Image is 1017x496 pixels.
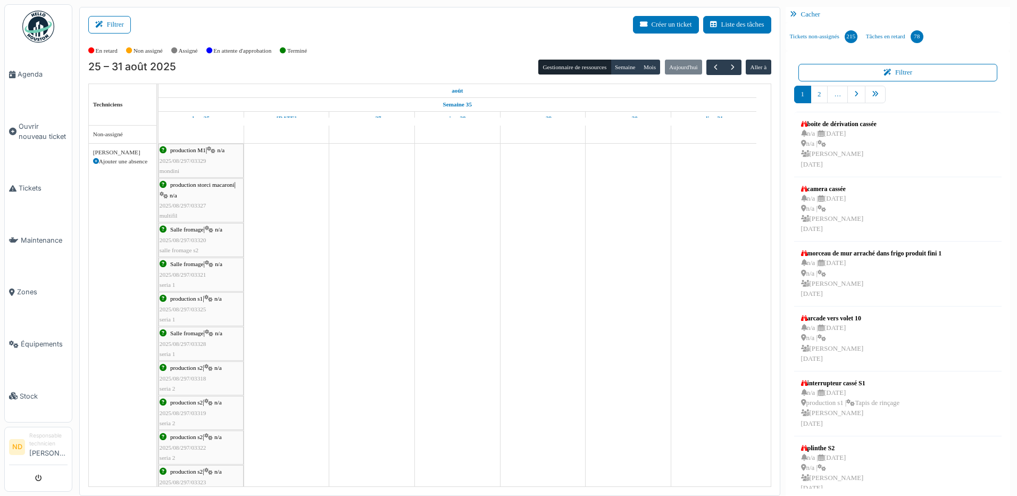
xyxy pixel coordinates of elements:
span: n/a [214,434,222,440]
a: Tickets [5,162,72,214]
div: | [160,145,243,176]
div: n/a | [DATE] n/a | [PERSON_NAME] [DATE] [801,323,864,364]
span: production s2 [170,365,203,371]
span: production s1 [170,295,203,302]
a: camera cassée n/a |[DATE] n/a | [PERSON_NAME][DATE] [798,181,866,237]
span: salle fromage s2 [160,247,198,253]
label: Non assigné [134,46,163,55]
span: 2025/08/297/03323 [160,479,206,485]
a: 28 août 2025 [446,112,469,125]
span: production s2 [170,434,203,440]
div: | [160,432,243,463]
button: Filtrer [88,16,131,34]
span: 2025/08/297/03319 [160,410,206,416]
button: Créer un ticket [633,16,699,34]
span: 2025/08/297/03321 [160,271,206,278]
div: boite de dérivation cassée [801,119,877,129]
div: Responsable technicien [29,432,68,448]
button: Mois [639,60,661,75]
a: morceau de mur arraché dans frigo produit fini 1 n/a |[DATE] n/a | [PERSON_NAME][DATE] [798,246,945,302]
a: 27 août 2025 [360,112,384,125]
span: seria 1 [160,316,176,323]
span: multifil [160,212,178,219]
span: production M1 [170,147,206,153]
button: Filtrer [798,64,998,81]
a: 25 août 2025 [190,112,212,125]
li: ND [9,439,25,455]
span: Salle fromage [170,330,203,336]
a: Semaine 35 [440,98,474,111]
a: Zones [5,266,72,318]
span: seria 2 [160,385,176,392]
div: | [160,225,243,255]
span: Techniciens [93,101,123,108]
div: n/a | [DATE] n/a | [PERSON_NAME] [DATE] [801,194,864,235]
a: interrupteur cassé S1 n/a |[DATE] production s1 |Tapis de rinçage [PERSON_NAME][DATE] [798,376,902,432]
a: Tâches en retard [862,22,928,51]
div: 78 [911,30,923,43]
button: Aller à [746,60,771,75]
span: mondini [160,168,179,174]
button: Suivant [724,60,741,75]
button: Liste des tâches [703,16,771,34]
div: arcade vers volet 10 [801,313,864,323]
label: En attente d'approbation [213,46,271,55]
span: Tickets [19,183,68,193]
nav: pager [794,86,1002,112]
span: production s2 [170,399,203,406]
span: n/a [214,399,222,406]
a: Équipements [5,318,72,370]
div: n/a | [DATE] n/a | [PERSON_NAME] [DATE] [801,258,942,299]
label: En retard [96,46,118,55]
span: seria 1 [160,282,176,288]
div: plinthe S2 [801,443,864,453]
a: 1 [794,86,811,103]
div: n/a | [DATE] n/a | [PERSON_NAME] [DATE] [801,129,877,170]
div: camera cassée [801,184,864,194]
div: | [160,259,243,290]
span: 2025/08/297/03318 [160,375,206,382]
span: n/a [214,295,222,302]
span: seria 2 [160,454,176,461]
a: … [827,86,848,103]
span: Équipements [21,339,68,349]
div: n/a | [DATE] n/a | [PERSON_NAME] [DATE] [801,453,864,494]
a: ND Responsable technicien[PERSON_NAME] [9,432,68,465]
span: production storci macaroni [170,181,235,188]
button: Aujourd'hui [665,60,702,75]
a: arcade vers volet 10 n/a |[DATE] n/a | [PERSON_NAME][DATE] [798,311,866,367]
div: [PERSON_NAME] [93,148,152,157]
span: seria 2 [160,420,176,426]
span: n/a [170,192,177,199]
span: Salle fromage [170,226,203,233]
button: Semaine [611,60,640,75]
button: Gestionnaire de ressources [538,60,611,75]
a: 31 août 2025 [702,112,726,125]
a: Ouvrir nouveau ticket [5,101,72,163]
span: 2025/08/297/03320 [160,237,206,243]
label: Terminé [287,46,307,55]
a: Agenda [5,48,72,101]
span: n/a [214,468,222,475]
h2: 25 – 31 août 2025 [88,61,176,73]
span: Maintenance [21,235,68,245]
div: n/a | [DATE] production s1 | Tapis de rinçage [PERSON_NAME] [DATE] [801,388,899,429]
div: morceau de mur arraché dans frigo produit fini 1 [801,249,942,258]
span: n/a [218,147,225,153]
div: Non-assigné [93,130,152,139]
a: 26 août 2025 [274,112,299,125]
div: Ajouter une absence [93,157,152,166]
div: Cacher [786,7,1011,22]
div: | [160,328,243,359]
div: 215 [845,30,857,43]
span: Agenda [18,69,68,79]
button: Précédent [706,60,724,75]
span: n/a [215,330,222,336]
a: 2 [811,86,828,103]
span: seria 1 [160,351,176,357]
span: n/a [214,365,222,371]
span: 2025/08/297/03329 [160,158,206,164]
a: boite de dérivation cassée n/a |[DATE] n/a | [PERSON_NAME][DATE] [798,117,879,172]
img: Badge_color-CXgf-gQk.svg [22,11,54,43]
